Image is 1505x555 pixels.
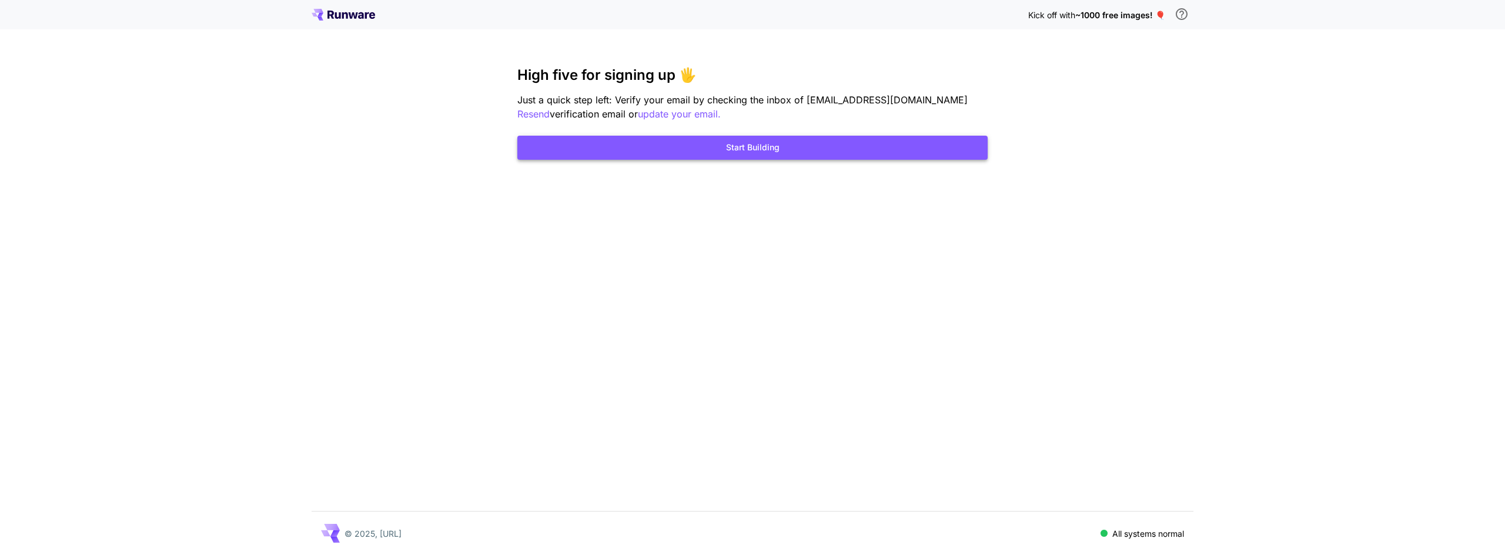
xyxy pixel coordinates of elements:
[345,527,402,540] p: © 2025, [URL]
[1112,527,1184,540] p: All systems normal
[517,107,550,122] button: Resend
[517,94,968,106] span: Just a quick step left: Verify your email by checking the inbox of [EMAIL_ADDRESS][DOMAIN_NAME]
[1028,10,1075,20] span: Kick off with
[517,136,988,160] button: Start Building
[550,108,638,120] span: verification email or
[1075,10,1165,20] span: ~1000 free images! 🎈
[1170,2,1193,26] button: In order to qualify for free credit, you need to sign up with a business email address and click ...
[517,67,988,83] h3: High five for signing up 🖐️
[638,107,721,122] button: update your email.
